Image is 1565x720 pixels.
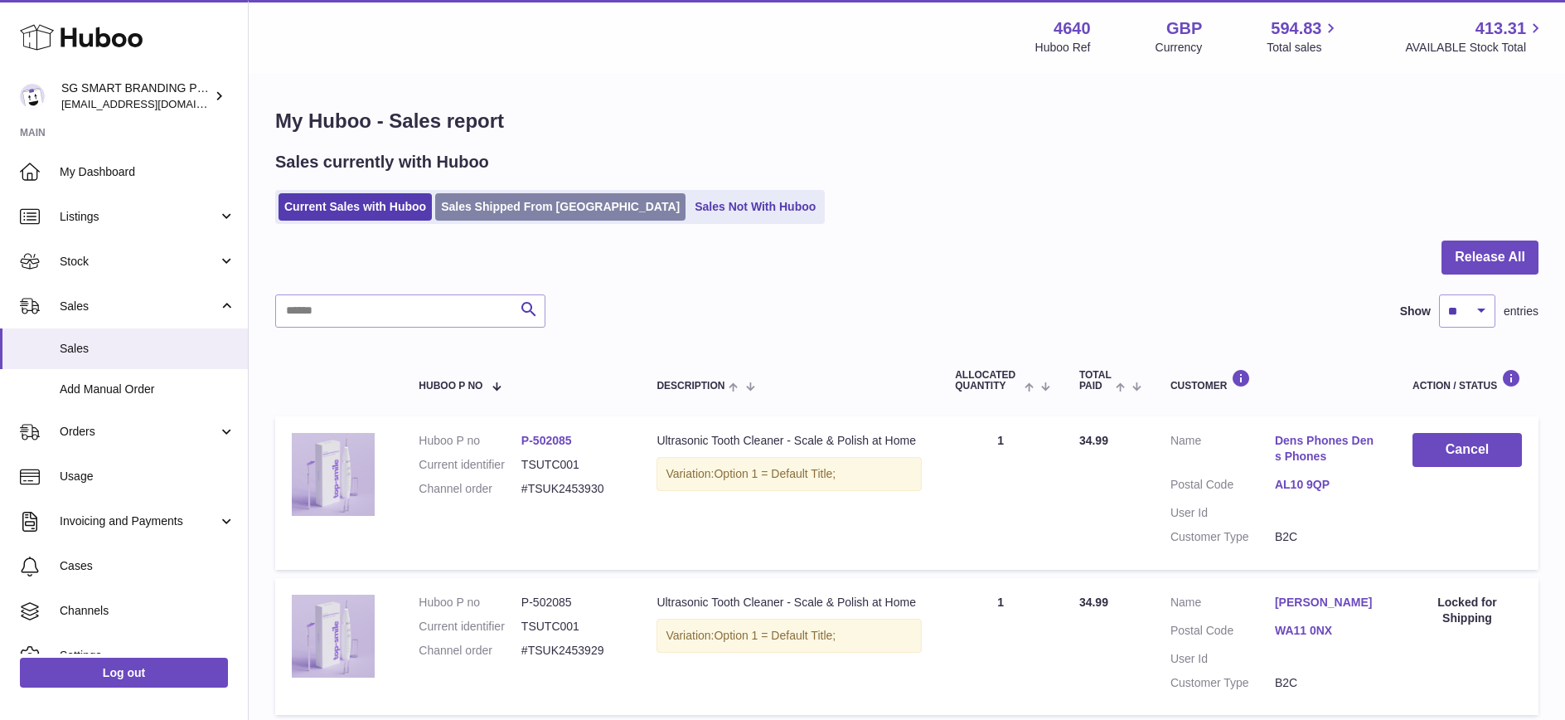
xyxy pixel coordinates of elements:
div: SG SMART BRANDING PTE. LTD. [61,80,211,112]
a: Current Sales with Huboo [279,193,432,221]
a: Log out [20,658,228,688]
img: plaqueremoverforteethbestselleruk5.png [292,595,375,678]
a: 594.83 Total sales [1267,17,1340,56]
img: uktopsmileshipping@gmail.com [20,84,45,109]
dt: Channel order [419,481,521,497]
button: Cancel [1412,433,1522,467]
strong: GBP [1166,17,1202,40]
dt: Huboo P no [419,595,521,611]
dd: P-502085 [521,595,624,611]
a: AL10 9QP [1275,477,1379,493]
dt: Channel order [419,643,521,659]
span: Add Manual Order [60,382,235,397]
div: Variation: [657,619,922,653]
td: 1 [938,416,1063,569]
img: plaqueremoverforteethbestselleruk5.png [292,433,375,516]
div: Customer [1170,369,1379,392]
div: Action / Status [1412,369,1522,392]
span: 594.83 [1271,17,1321,40]
span: Total sales [1267,40,1340,56]
a: WA11 0NX [1275,623,1379,639]
span: 34.99 [1079,596,1108,609]
td: 1 [938,578,1063,716]
span: Description [657,381,724,392]
div: Locked for Shipping [1412,595,1522,626]
dd: TSUTC001 [521,457,624,473]
span: Sales [60,341,235,357]
dt: Customer Type [1170,529,1275,545]
span: Sales [60,299,218,314]
div: Huboo Ref [1035,40,1091,56]
dt: Customer Type [1170,675,1275,691]
dd: B2C [1275,529,1379,545]
span: Option 1 = Default Title; [714,629,836,642]
a: [PERSON_NAME] [1275,595,1379,611]
a: Sales Not With Huboo [689,193,821,221]
a: Dens Phones Dens Phones [1275,433,1379,465]
dt: Current identifier [419,457,521,473]
span: 413.31 [1475,17,1526,40]
h1: My Huboo - Sales report [275,108,1538,134]
dt: Postal Code [1170,623,1275,643]
dd: TSUTC001 [521,619,624,635]
label: Show [1400,304,1431,319]
span: entries [1504,304,1538,319]
dt: Current identifier [419,619,521,635]
a: P-502085 [521,434,572,447]
span: Cases [60,558,235,574]
button: Release All [1441,241,1538,275]
span: Total paid [1079,370,1112,392]
a: 413.31 AVAILABLE Stock Total [1405,17,1545,56]
dd: B2C [1275,675,1379,691]
dt: User Id [1170,505,1275,521]
dt: User Id [1170,651,1275,667]
div: Variation: [657,457,922,491]
span: Channels [60,603,235,619]
div: Currency [1156,40,1203,56]
span: AVAILABLE Stock Total [1405,40,1545,56]
dt: Postal Code [1170,477,1275,497]
div: Ultrasonic Tooth Cleaner - Scale & Polish at Home [657,433,922,449]
dt: Huboo P no [419,433,521,449]
strong: 4640 [1054,17,1091,40]
span: Huboo P no [419,381,482,392]
div: Ultrasonic Tooth Cleaner - Scale & Polish at Home [657,595,922,611]
h2: Sales currently with Huboo [275,151,489,173]
span: My Dashboard [60,164,235,180]
span: Orders [60,424,218,440]
span: Settings [60,648,235,664]
span: 34.99 [1079,434,1108,447]
a: Sales Shipped From [GEOGRAPHIC_DATA] [435,193,686,221]
span: [EMAIL_ADDRESS][DOMAIN_NAME] [61,97,244,110]
span: Option 1 = Default Title; [714,467,836,480]
dd: #TSUK2453930 [521,481,624,497]
dt: Name [1170,595,1275,615]
dt: Name [1170,433,1275,469]
span: Invoicing and Payments [60,513,218,529]
span: ALLOCATED Quantity [955,370,1020,392]
span: Listings [60,209,218,225]
span: Usage [60,469,235,484]
dd: #TSUK2453929 [521,643,624,659]
span: Stock [60,254,218,270]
